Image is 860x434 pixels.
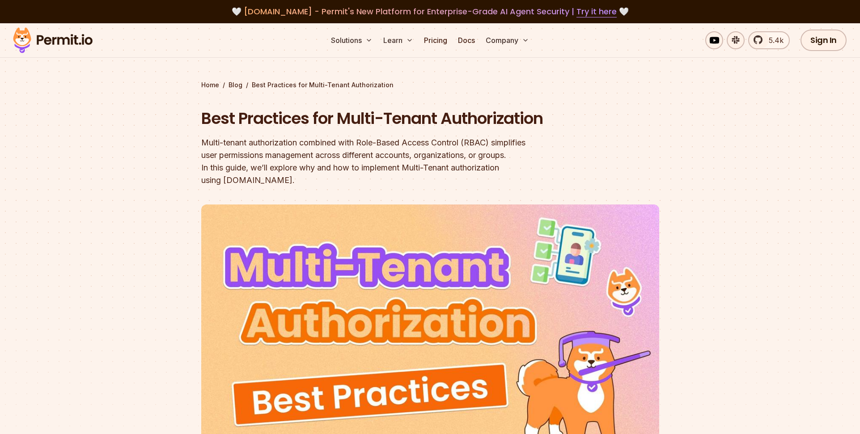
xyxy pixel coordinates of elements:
img: Permit logo [9,25,97,55]
a: Blog [229,81,242,89]
div: Multi-tenant authorization combined with Role-Based Access Control (RBAC) simplifies user permiss... [201,136,545,187]
a: Pricing [420,31,451,49]
button: Solutions [327,31,376,49]
a: Sign In [801,30,847,51]
a: Try it here [576,6,617,17]
button: Learn [380,31,417,49]
span: 5.4k [763,35,784,46]
h1: Best Practices for Multi-Tenant Authorization [201,107,545,130]
button: Company [482,31,533,49]
a: 5.4k [748,31,790,49]
a: Home [201,81,219,89]
a: Docs [454,31,479,49]
div: 🤍 🤍 [21,5,839,18]
span: [DOMAIN_NAME] - Permit's New Platform for Enterprise-Grade AI Agent Security | [244,6,617,17]
div: / / [201,81,659,89]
